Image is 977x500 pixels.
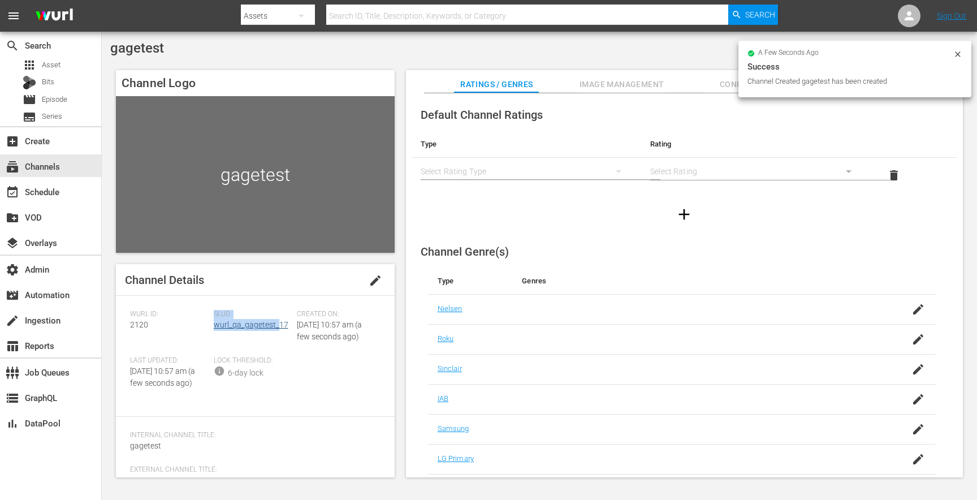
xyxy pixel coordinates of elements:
span: Series [23,110,36,124]
span: gagetest [130,441,161,450]
a: wurl_qa_gagetest_17 [214,320,288,329]
button: delete [880,162,907,189]
div: Bits [23,76,36,89]
button: Search [728,5,778,25]
div: gagetest [116,96,395,253]
a: Nielsen [438,304,462,313]
span: Last Updated: [130,356,208,365]
span: GraphQL [6,391,19,405]
span: edit [369,274,382,287]
span: DataPool [6,417,19,430]
span: Search [6,39,19,53]
span: Channel Details [125,273,204,287]
span: Bits [42,76,54,88]
span: gagetest [110,40,164,56]
span: Asset [42,59,60,71]
span: menu [7,9,20,23]
span: Ingestion [6,314,19,327]
span: Default Channel Ratings [421,108,543,122]
a: Sign Out [937,11,966,20]
span: Ratings / Genres [454,77,539,92]
th: Genres [513,268,879,295]
span: Admin [6,263,19,277]
span: Image Management [580,77,664,92]
span: info [214,365,225,377]
span: delete [887,169,901,182]
span: Wurl ID: [130,310,208,319]
span: External Channel Title: [130,465,375,475]
span: Internal Channel Title: [130,431,375,440]
span: Automation [6,288,19,302]
img: ans4CAIJ8jUAAAAAAAAAAAAAAAAAAAAAAAAgQb4GAAAAAAAAAAAAAAAAAAAAAAAAJMjXAAAAAAAAAAAAAAAAAAAAAAAAgAT5G... [27,3,81,29]
table: simple table [412,131,957,193]
span: [DATE] 10:57 am (a few seconds ago) [130,367,195,387]
span: Reports [6,339,19,353]
span: Slug: [214,310,292,319]
th: Rating [641,131,871,158]
th: Type [412,131,641,158]
div: Success [747,60,962,74]
span: Asset [23,58,36,72]
span: 2120 [130,320,148,329]
span: [DATE] 10:57 am (a few seconds ago) [297,320,362,341]
span: Channel Genre(s) [421,245,509,258]
span: Create [6,135,19,148]
span: Created On: [297,310,375,319]
a: IAB [438,394,448,403]
span: Connectors [704,77,789,92]
span: VOD [6,211,19,225]
div: Channel Created gagetest has been created [747,76,950,87]
a: Sinclair [438,364,462,373]
span: Episode [23,93,36,106]
span: Schedule [6,186,19,199]
a: Samsung [438,424,469,433]
span: Overlays [6,236,19,250]
div: 6-day lock [228,367,263,379]
a: Roku [438,334,454,343]
span: Lock Threshold: [214,356,292,365]
a: LG Primary [438,454,474,463]
h4: Channel Logo [116,70,395,96]
span: Series [42,111,62,122]
span: a few seconds ago [758,49,819,58]
th: Type [429,268,513,295]
span: Job Queues [6,366,19,380]
span: gagetest [130,476,161,485]
button: edit [362,267,389,294]
span: Search [745,5,775,25]
span: Episode [42,94,67,105]
span: Channels [6,160,19,174]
